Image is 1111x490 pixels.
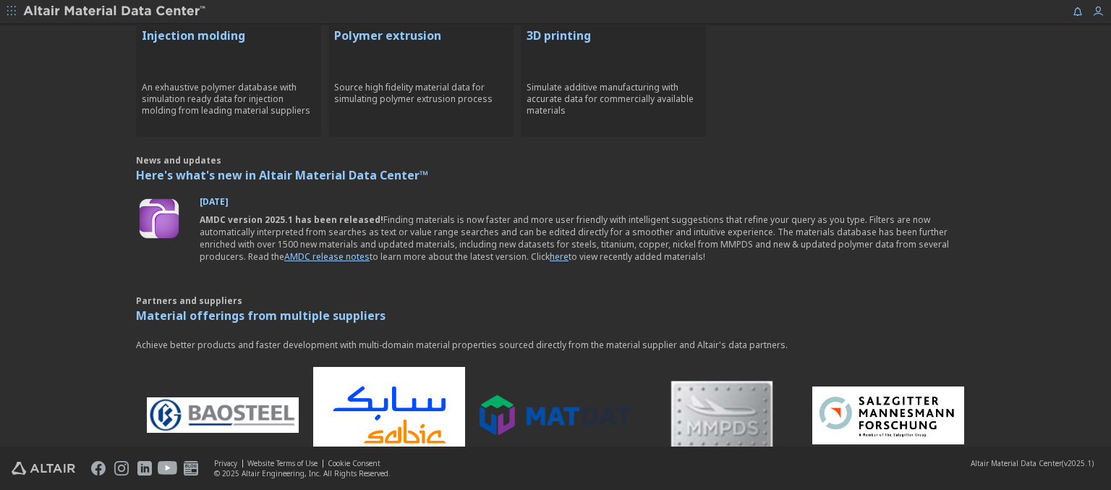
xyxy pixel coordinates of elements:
[247,458,318,468] a: Website Terms of Use
[142,27,315,44] p: Injection molding
[136,154,975,166] p: News and updates
[23,4,208,19] img: Altair Material Data Center
[200,214,975,263] div: Finding materials is now faster and more user friendly with intelligent suggestions that refine y...
[284,250,370,263] a: AMDC release notes
[214,458,237,468] a: Privacy
[142,82,315,117] p: An exhaustive polymer database with simulation ready data for injection molding from leading mate...
[807,386,959,444] img: Logo - Salzgitter
[334,27,508,44] p: Polymer extrusion
[550,250,569,263] a: here
[136,339,975,351] p: Achieve better products and faster development with multi-domain material properties sourced dire...
[136,307,975,324] p: Material offerings from multiple suppliers
[971,458,1094,468] div: (v2025.1)
[641,363,793,468] img: MMPDS Logo
[527,82,700,117] p: Simulate additive manufacturing with accurate data for commercially available materials
[474,395,626,435] img: Logo - MatDat
[200,195,975,208] p: [DATE]
[142,397,294,433] img: Logo - BaoSteel
[971,458,1062,468] span: Altair Material Data Center
[136,166,975,184] p: Here's what's new in Altair Material Data Center™
[136,195,182,242] img: Update Icon Software
[334,82,508,105] p: Source high fidelity material data for simulating polymer extrusion process
[308,367,460,463] img: Logo - Sabic
[136,271,975,307] p: Partners and suppliers
[200,214,383,226] b: AMDC version 2025.1 has been released!
[527,27,700,44] p: 3D printing
[328,458,380,468] a: Cookie Consent
[214,468,391,478] div: © 2025 Altair Engineering, Inc. All Rights Reserved.
[12,462,75,475] img: Altair Engineering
